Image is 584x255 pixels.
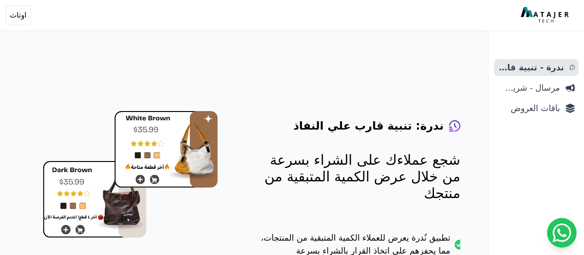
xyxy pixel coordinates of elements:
[43,111,218,238] img: hero
[521,7,571,24] img: MatajerTech Logo
[498,61,564,74] span: ندرة - تنبية قارب علي النفاذ
[255,152,460,202] p: شجع عملاءك على الشراء بسرعة من خلال عرض الكمية المتبقية من منتجك
[10,10,27,21] span: اوتاث
[498,81,560,94] span: مرسال - شريط دعاية
[6,6,31,25] button: اوتاث
[498,102,560,115] span: باقات العروض
[293,118,444,133] h4: ندرة: تنبية قارب علي النفاذ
